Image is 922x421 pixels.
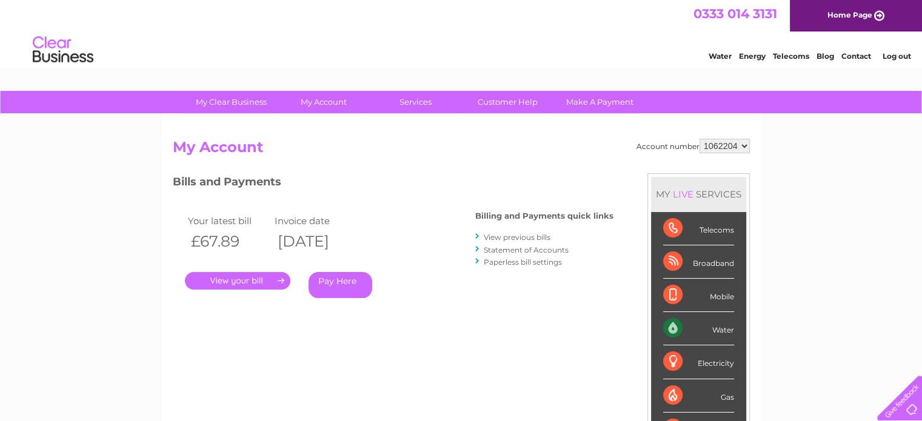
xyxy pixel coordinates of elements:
div: Telecoms [663,212,734,245]
a: Make A Payment [550,91,650,113]
div: Account number [636,139,750,153]
div: Water [663,312,734,345]
a: My Clear Business [181,91,281,113]
a: My Account [273,91,373,113]
a: Paperless bill settings [484,257,562,267]
a: Pay Here [309,272,372,298]
a: Customer Help [458,91,558,113]
div: LIVE [670,188,696,200]
td: Invoice date [272,213,359,229]
div: MY SERVICES [651,177,746,211]
a: Blog [817,51,834,61]
a: Statement of Accounts [484,245,569,254]
a: . [185,272,290,290]
h3: Bills and Payments [173,173,613,194]
h2: My Account [173,139,750,162]
th: [DATE] [272,229,359,254]
a: Services [366,91,466,113]
div: Gas [663,379,734,413]
a: Log out [882,51,910,61]
a: 0333 014 3131 [693,6,777,21]
a: Contact [841,51,871,61]
td: Your latest bill [185,213,272,229]
div: Broadband [663,245,734,279]
div: Mobile [663,279,734,312]
a: Energy [739,51,766,61]
h4: Billing and Payments quick links [475,211,613,220]
div: Clear Business is a trading name of Verastar Limited (registered in [GEOGRAPHIC_DATA] No. 3667643... [175,7,748,59]
a: Telecoms [773,51,809,61]
div: Electricity [663,345,734,379]
img: logo.png [32,31,94,68]
th: £67.89 [185,229,272,254]
a: View previous bills [484,233,550,242]
a: Water [709,51,732,61]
